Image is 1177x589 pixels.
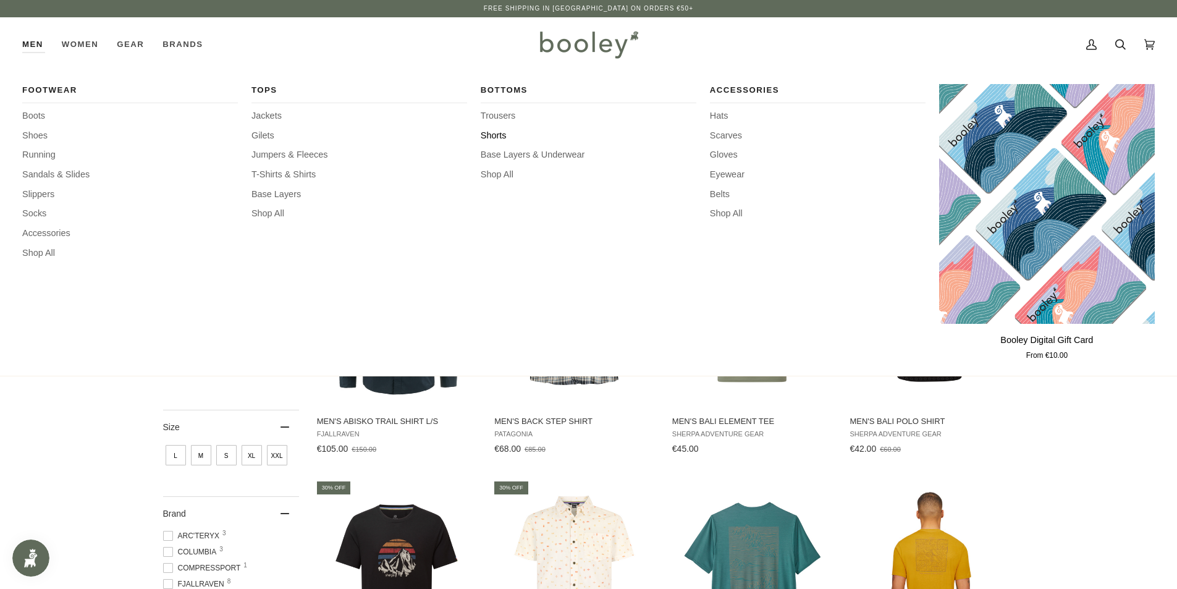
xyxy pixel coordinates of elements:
product-grid-item-variant: €10.00 [939,84,1155,324]
span: €60.00 [880,446,901,453]
span: Brands [162,38,203,51]
a: Shoes [22,129,238,143]
a: Women [53,17,108,72]
span: Tops [251,84,467,96]
span: 1 [243,562,247,569]
span: Men's Abisko Trail Shirt L/S [317,416,477,427]
a: Boots [22,109,238,123]
span: Size: M [191,445,211,465]
a: Trousers [481,109,696,123]
a: Slippers [22,188,238,201]
span: Men's Bali Element Tee [672,416,832,427]
span: €150.00 [352,446,376,453]
span: 3 [222,530,226,536]
a: Gear [108,17,153,72]
span: 8 [227,578,231,585]
a: Tops [251,84,467,103]
a: Gloves [710,148,926,162]
a: Accessories [22,227,238,240]
span: Fjallraven [317,430,477,438]
span: €68.00 [494,444,521,454]
a: Eyewear [710,168,926,182]
span: Hats [710,109,926,123]
a: Jackets [251,109,467,123]
span: Sherpa Adventure Gear [672,430,832,438]
span: Accessories [710,84,926,96]
a: Running [22,148,238,162]
span: Size: S [216,445,237,465]
a: Shop All [251,207,467,221]
a: Shorts [481,129,696,143]
span: Patagonia [494,430,654,438]
span: 3 [219,546,223,553]
img: Booley [534,27,643,62]
div: 30% off [317,481,351,494]
span: €42.00 [850,444,876,454]
span: Women [62,38,98,51]
a: Booley Digital Gift Card [939,329,1155,362]
span: Size: L [166,445,186,465]
span: Size [163,422,180,432]
span: Gear [117,38,144,51]
span: Footwear [22,84,238,96]
a: Shop All [481,168,696,182]
a: Gilets [251,129,467,143]
a: Men [22,17,53,72]
span: €105.00 [317,444,348,454]
a: Socks [22,207,238,221]
a: Bottoms [481,84,696,103]
span: Brand [163,509,186,519]
a: T-Shirts & Shirts [251,168,467,182]
div: Men Footwear Boots Shoes Running Sandals & Slides Slippers Socks Accessories Shop All Tops Jacket... [22,17,53,72]
a: Sandals & Slides [22,168,238,182]
span: From €10.00 [1026,350,1068,362]
span: €45.00 [672,444,699,454]
span: Columbia [163,546,221,557]
a: Scarves [710,129,926,143]
span: Size: XL [242,445,262,465]
span: Size: XXL [267,445,287,465]
a: Accessories [710,84,926,103]
a: Base Layers [251,188,467,201]
a: Jumpers & Fleeces [251,148,467,162]
product-grid-item: Booley Digital Gift Card [939,84,1155,362]
span: Bottoms [481,84,696,96]
p: Booley Digital Gift Card [1000,334,1093,347]
a: Shop All [22,247,238,260]
span: COMPRESSPORT [163,562,245,574]
span: Men's Bali Polo Shirt [850,416,1010,427]
a: Base Layers & Underwear [481,148,696,162]
div: 30% off [494,481,528,494]
span: €85.00 [525,446,546,453]
iframe: Button to open loyalty program pop-up [12,540,49,577]
a: Brands [153,17,212,72]
a: Shop All [710,207,926,221]
a: Belts [710,188,926,201]
p: Free Shipping in [GEOGRAPHIC_DATA] on Orders €50+ [484,4,693,14]
a: Footwear [22,84,238,103]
